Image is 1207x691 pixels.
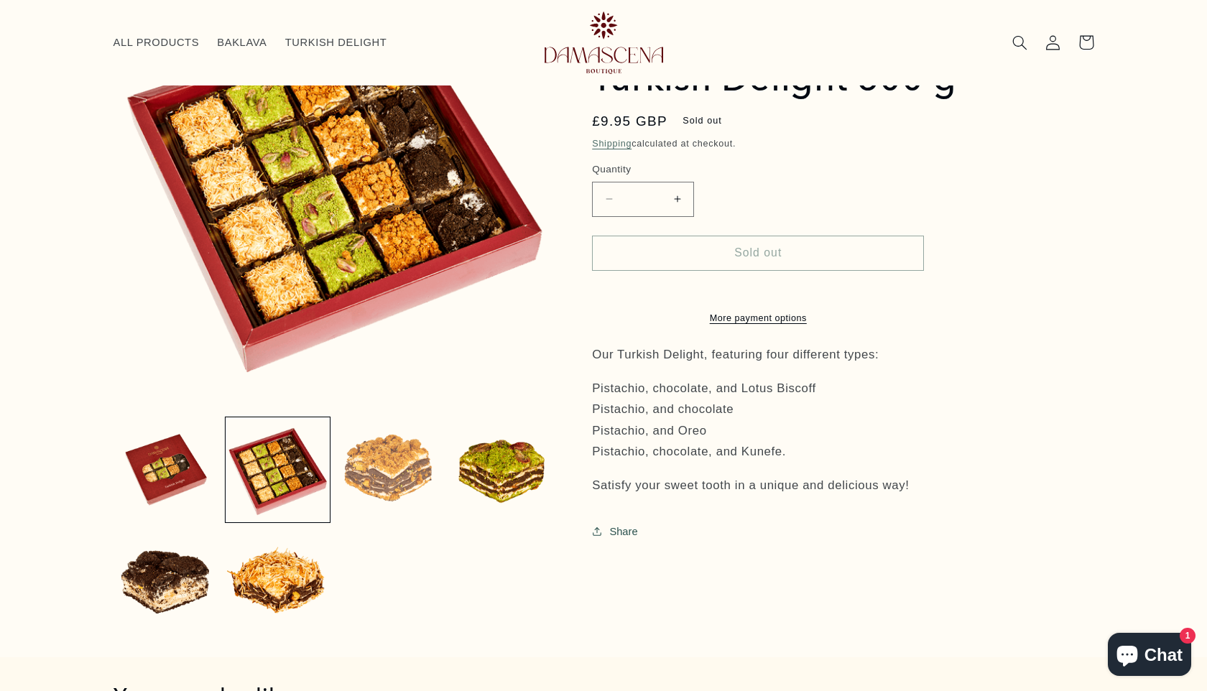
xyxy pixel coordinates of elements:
p: Pistachio, chocolate, and Lotus Biscoff Pistachio, and chocolate Pistachio, and Oreo Pistachio, c... [592,377,1045,462]
inbox-online-store-chat: Shopify online store chat [1104,633,1196,680]
span: £9.95 GBP [592,111,667,131]
span: Sold out [672,111,733,130]
span: ALL PRODUCTS [114,36,200,50]
span: TURKISH DELIGHT [285,36,387,50]
img: Damascena Boutique [545,11,663,74]
div: calculated at checkout. [592,136,1045,151]
button: Share [592,514,642,547]
button: Load image 1 in gallery view [114,417,218,522]
button: Load image 2 in gallery view [226,417,330,522]
a: TURKISH DELIGHT [276,27,396,58]
a: BAKLAVA [208,27,276,58]
p: Our Turkish Delight, featuring four different types: [592,344,1045,366]
button: Load image 5 in gallery view [114,529,218,634]
button: Sold out [592,236,924,271]
button: Load image 3 in gallery view [338,417,443,522]
button: Load image 4 in gallery view [450,417,555,522]
p: Satisfy your sweet tooth in a unique and delicious way! [592,475,1045,496]
label: Quantity [592,162,924,177]
a: Damascena Boutique [519,6,688,79]
a: ALL PRODUCTS [104,27,208,58]
summary: Search [1004,26,1037,59]
button: Load image 6 in gallery view [226,529,330,634]
a: More payment options [592,312,924,325]
a: Shipping [592,138,632,148]
span: BAKLAVA [217,36,267,50]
